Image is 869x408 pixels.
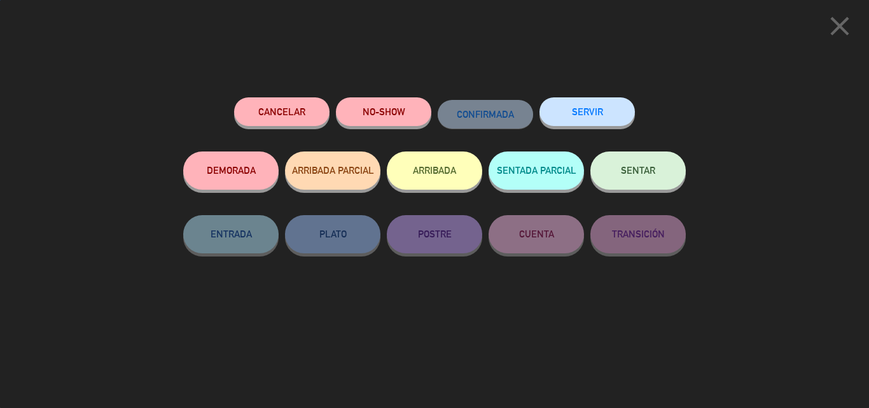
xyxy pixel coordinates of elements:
button: ARRIBADA PARCIAL [285,151,380,190]
button: ARRIBADA [387,151,482,190]
button: DEMORADA [183,151,279,190]
button: NO-SHOW [336,97,431,126]
button: PLATO [285,215,380,253]
button: ENTRADA [183,215,279,253]
button: CUENTA [489,215,584,253]
button: Cancelar [234,97,330,126]
span: ARRIBADA PARCIAL [292,165,374,176]
button: SENTAR [590,151,686,190]
button: SERVIR [539,97,635,126]
button: CONFIRMADA [438,100,533,129]
button: POSTRE [387,215,482,253]
span: SENTAR [621,165,655,176]
button: close [820,10,859,47]
span: CONFIRMADA [457,109,514,120]
i: close [824,10,856,42]
button: TRANSICIÓN [590,215,686,253]
button: SENTADA PARCIAL [489,151,584,190]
